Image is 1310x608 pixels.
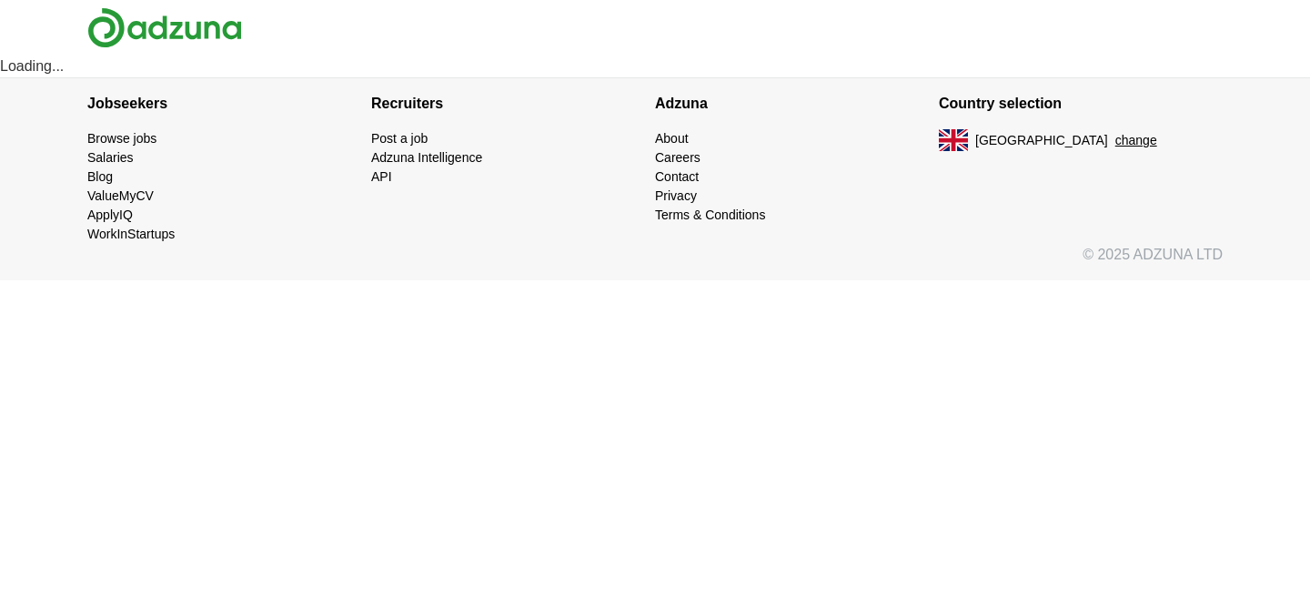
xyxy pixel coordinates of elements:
a: Contact [655,169,699,184]
img: Adzuna logo [87,7,242,48]
span: [GEOGRAPHIC_DATA] [975,131,1108,150]
a: About [655,131,689,146]
a: API [371,169,392,184]
a: Blog [87,169,113,184]
a: Adzuna Intelligence [371,150,482,165]
img: UK flag [939,129,968,151]
a: ValueMyCV [87,188,154,203]
a: Privacy [655,188,697,203]
div: © 2025 ADZUNA LTD [73,244,1237,280]
a: WorkInStartups [87,227,175,241]
a: Salaries [87,150,134,165]
button: change [1115,131,1157,150]
a: Browse jobs [87,131,156,146]
a: Terms & Conditions [655,208,765,222]
h4: Country selection [939,78,1223,129]
a: Post a job [371,131,428,146]
a: Careers [655,150,700,165]
a: ApplyIQ [87,208,133,222]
